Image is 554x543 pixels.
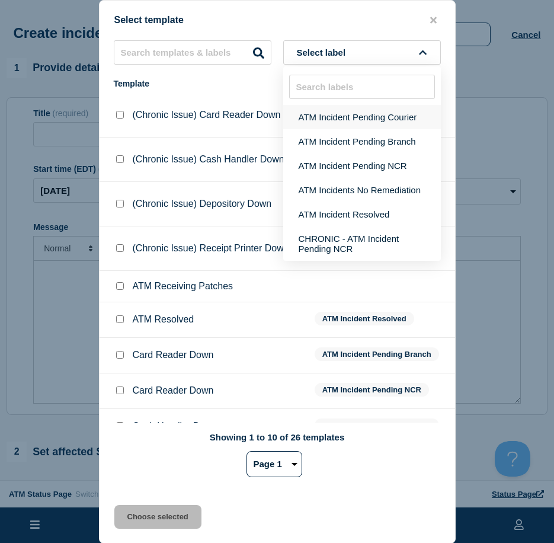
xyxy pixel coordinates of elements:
span: ATM Incident Pending Branch [315,347,439,361]
input: ATM Resolved checkbox [116,315,124,323]
p: (Chronic Issue) Depository Down [133,199,272,209]
button: ATM Incident Pending Courier [283,105,441,129]
span: ATM Incident Pending NCR [315,383,429,397]
p: (Chronic Issue) Receipt Printer Down [133,243,289,254]
p: (Chronic Issue) Card Reader Down [133,110,281,120]
p: Card Reader Down [133,350,214,360]
span: ATM Incident Pending Branch [315,419,439,432]
button: ATM Incident Pending Branch [283,129,441,154]
button: ATM Incident Pending NCR [283,154,441,178]
input: Cash Handler Down checkbox [116,422,124,430]
input: Search templates & labels [114,40,271,65]
div: Select template [100,15,455,26]
input: (Chronic Issue) Card Reader Down checkbox [116,111,124,119]
input: (Chronic Issue) Receipt Printer Down checkbox [116,244,124,252]
button: close button [427,15,440,26]
button: ATM Incident Resolved [283,202,441,226]
p: ATM Receiving Patches [133,281,233,292]
button: Choose selected [114,505,201,529]
span: Select label [297,47,351,58]
input: Card Reader Down checkbox [116,387,124,394]
div: Template [114,79,303,88]
input: ATM Receiving Patches checkbox [116,282,124,290]
button: ATM Incidents No Remediation [283,178,441,202]
input: Search labels [289,75,435,99]
p: Card Reader Down [133,385,214,396]
input: (Chronic Issue) Depository Down checkbox [116,200,124,207]
button: CHRONIC - ATM Incident Pending NCR [283,226,441,261]
p: ATM Resolved [133,314,194,325]
p: Cash Handler Down [133,421,217,432]
input: (Chronic Issue) Cash Handler Down checkbox [116,155,124,163]
p: (Chronic Issue) Cash Handler Down [133,154,284,165]
input: Card Reader Down checkbox [116,351,124,359]
p: Showing 1 to 10 of 26 templates [210,432,345,442]
button: Select label [283,40,441,65]
span: ATM Incident Resolved [315,312,414,325]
